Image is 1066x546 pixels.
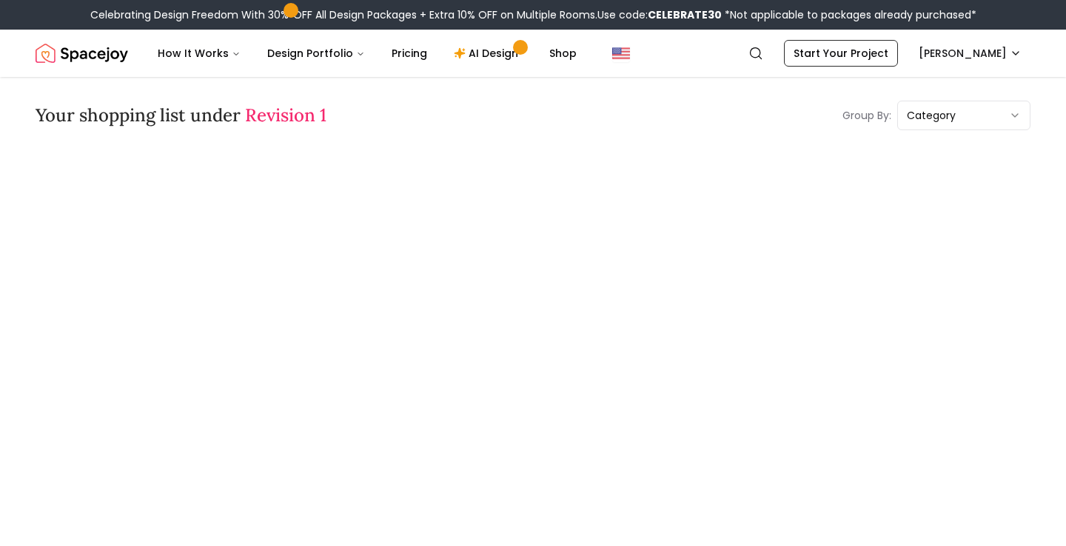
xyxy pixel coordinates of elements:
nav: Global [36,30,1030,77]
a: Start Your Project [784,40,898,67]
span: *Not applicable to packages already purchased* [722,7,976,22]
a: AI Design [442,38,534,68]
button: [PERSON_NAME] [910,40,1030,67]
p: Group By: [842,108,891,123]
button: How It Works [146,38,252,68]
a: Pricing [380,38,439,68]
b: CELEBRATE30 [648,7,722,22]
span: Revision 1 [245,104,326,127]
button: Design Portfolio [255,38,377,68]
a: Spacejoy [36,38,128,68]
h3: Your shopping list under [36,104,326,127]
img: United States [612,44,630,62]
nav: Main [146,38,589,68]
span: Use code: [597,7,722,22]
div: Celebrating Design Freedom With 30% OFF All Design Packages + Extra 10% OFF on Multiple Rooms. [90,7,976,22]
a: Shop [537,38,589,68]
img: Spacejoy Logo [36,38,128,68]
